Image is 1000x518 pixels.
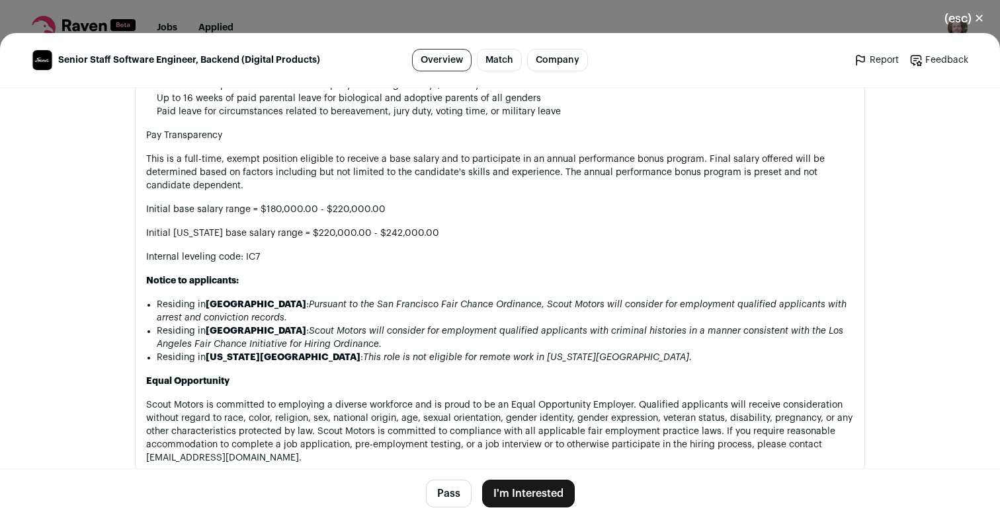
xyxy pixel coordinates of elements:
p: Scout Motors is committed to employing a diverse workforce and is proud to be an Equal Opportunit... [146,398,854,464]
p: This is a full-time, exempt position eligible to receive a base salary and to participate in an a... [146,153,854,192]
button: I'm Interested [482,480,575,507]
em: Pursuant to the San Francisco Fair Chance Ordinance, Scout Motors will consider for employment qu... [157,300,847,322]
strong: [GEOGRAPHIC_DATA] [206,326,306,336]
a: Overview [412,49,472,71]
li: Paid leave for circumstances related to bereavement, jury duty, voting time, or military leave [157,105,854,118]
em: Scout Motors will consider for employment qualified applicants with criminal histories in a manne... [157,326,843,349]
p: Internal leveling code: IC7 [146,250,854,264]
span: Senior Staff Software Engineer, Backend (Digital Products) [58,54,320,67]
a: Report [854,54,899,67]
strong: [GEOGRAPHIC_DATA] [206,300,306,309]
img: edcdce9915035250e079cedc463795869719a507718372f0ee6c812f450f25c2.jpg [32,50,52,70]
li: Residing in : [157,351,854,364]
li: Residing in : [157,324,854,351]
button: Pass [426,480,472,507]
a: Match [477,49,522,71]
h4: Pay Transparency [146,129,854,142]
li: Residing in : [157,298,854,324]
a: Company [527,49,588,71]
strong: Equal Opportunity [146,377,229,386]
strong: Notice to applicants: [146,276,239,285]
button: Close modal [929,4,1000,33]
p: Initial [US_STATE] base salary range = $220,000.00 - $242,000.00 [146,227,854,240]
p: Initial base salary range = $180,000.00 - $220,000.00 [146,203,854,216]
strong: [US_STATE][GEOGRAPHIC_DATA] [206,353,360,362]
a: Feedback [909,54,968,67]
li: Up to 16 weeks of paid parental leave for biological and adoptive parents of all genders [157,92,854,105]
em: This role is not eligible for remote work in [US_STATE][GEOGRAPHIC_DATA]. [363,353,692,362]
